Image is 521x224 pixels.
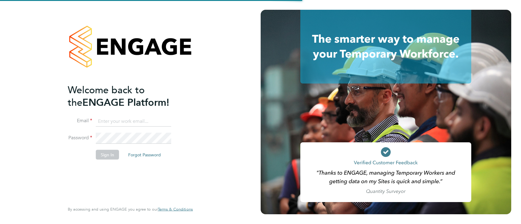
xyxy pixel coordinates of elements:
input: Enter your work email... [96,116,171,127]
a: Terms & Conditions [158,207,193,212]
button: Forgot Password [123,150,166,160]
span: Welcome back to the [68,84,145,108]
label: Email [68,118,92,124]
h2: ENGAGE Platform! [68,84,187,108]
button: Sign In [96,150,119,160]
label: Password [68,135,92,141]
span: By accessing and using ENGAGE you agree to our [68,207,193,212]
